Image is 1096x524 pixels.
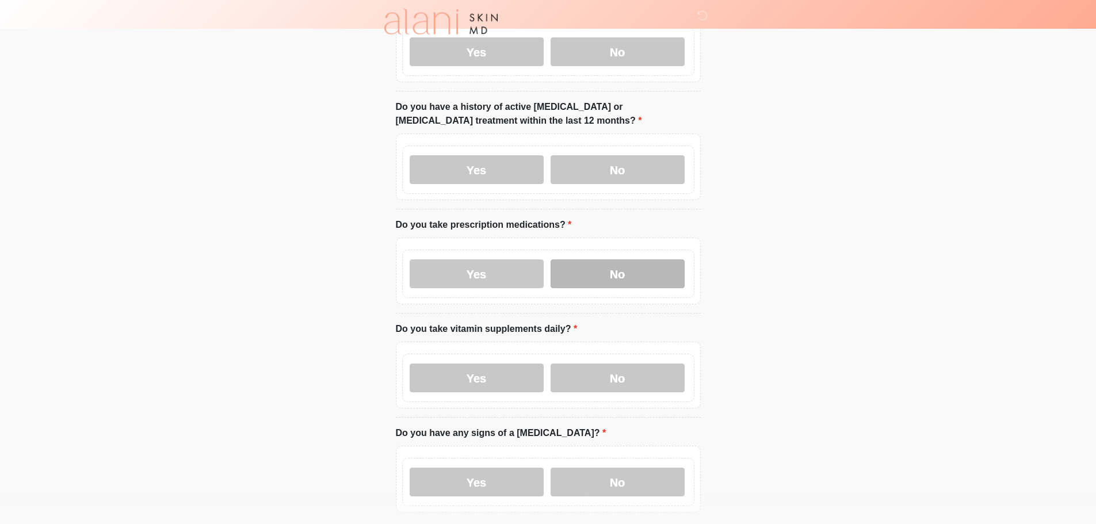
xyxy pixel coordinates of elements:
[410,37,544,66] label: Yes
[396,218,572,232] label: Do you take prescription medications?
[410,259,544,288] label: Yes
[551,155,685,184] label: No
[551,468,685,496] label: No
[384,9,498,35] img: Alani Skin MD Logo
[551,259,685,288] label: No
[396,426,606,440] label: Do you have any signs of a [MEDICAL_DATA]?
[410,468,544,496] label: Yes
[551,37,685,66] label: No
[551,364,685,392] label: No
[396,100,701,128] label: Do you have a history of active [MEDICAL_DATA] or [MEDICAL_DATA] treatment within the last 12 mon...
[396,322,578,336] label: Do you take vitamin supplements daily?
[410,155,544,184] label: Yes
[410,364,544,392] label: Yes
